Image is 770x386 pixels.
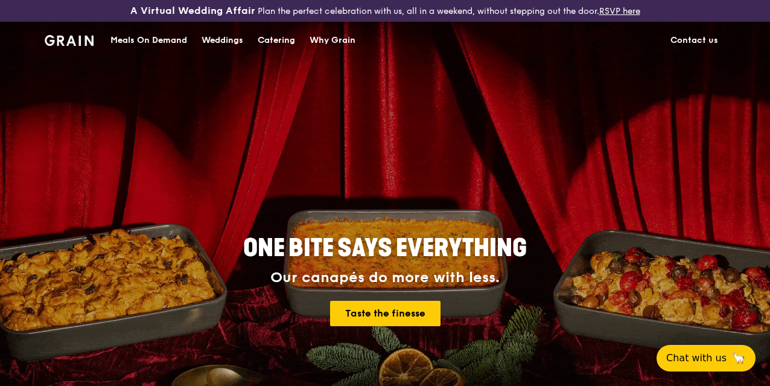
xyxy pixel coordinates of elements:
[330,301,441,326] a: Taste the finesse
[129,5,642,17] div: Plan the perfect celebration with us, all in a weekend, without stepping out the door.
[258,22,295,59] div: Catering
[110,22,187,59] div: Meals On Demand
[250,22,302,59] a: Catering
[731,351,746,365] span: 🦙
[310,22,355,59] div: Why Grain
[45,21,94,57] a: GrainGrain
[657,345,756,372] button: Chat with us🦙
[302,22,363,59] a: Why Grain
[666,351,727,365] span: Chat with us
[599,6,640,16] a: RSVP here
[45,35,94,46] img: Grain
[194,22,250,59] a: Weddings
[663,22,725,59] a: Contact us
[243,234,527,263] span: ONE BITE SAYS EVERYTHING
[202,22,243,59] div: Weddings
[168,269,602,286] div: Our canapés do more with less.
[130,5,255,17] h3: A Virtual Wedding Affair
